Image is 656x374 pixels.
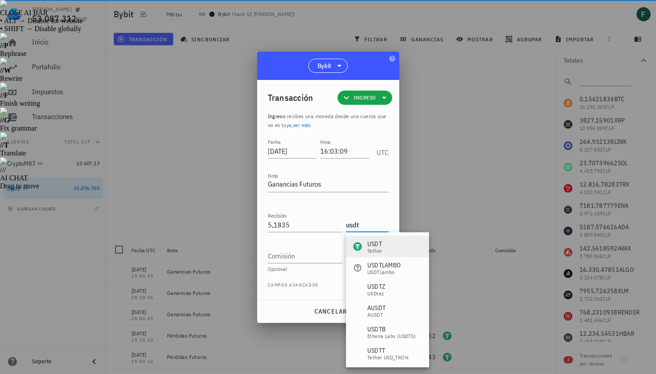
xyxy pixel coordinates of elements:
div: AUSDT [367,303,386,312]
div: USDTLAMBO [367,261,401,270]
span: cancelar [314,307,347,315]
div: USDT [367,239,382,248]
label: Recibido [268,212,286,219]
div: Opcional [268,267,389,272]
div: aUSDT [367,312,386,318]
button: cancelar [310,303,350,319]
div: USDtez [367,291,385,296]
input: Moneda [346,218,387,232]
div: USDT-icon [353,242,362,251]
div: USDTB-icon [353,327,362,336]
div: Tether USD_TRON [367,355,409,360]
div: Tether [367,248,382,254]
div: USDTZ [367,282,385,291]
span: Campos avanzados [268,282,319,290]
div: USDTB [367,325,416,334]
div: AUSDT-icon [353,306,362,315]
div: USDTT [367,346,409,355]
div: Ethena Labs (USDTb) [367,334,416,339]
div: USDTT-icon [353,349,362,358]
div: USDTLambo [367,270,401,275]
div: USDTZ-icon [353,285,362,294]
